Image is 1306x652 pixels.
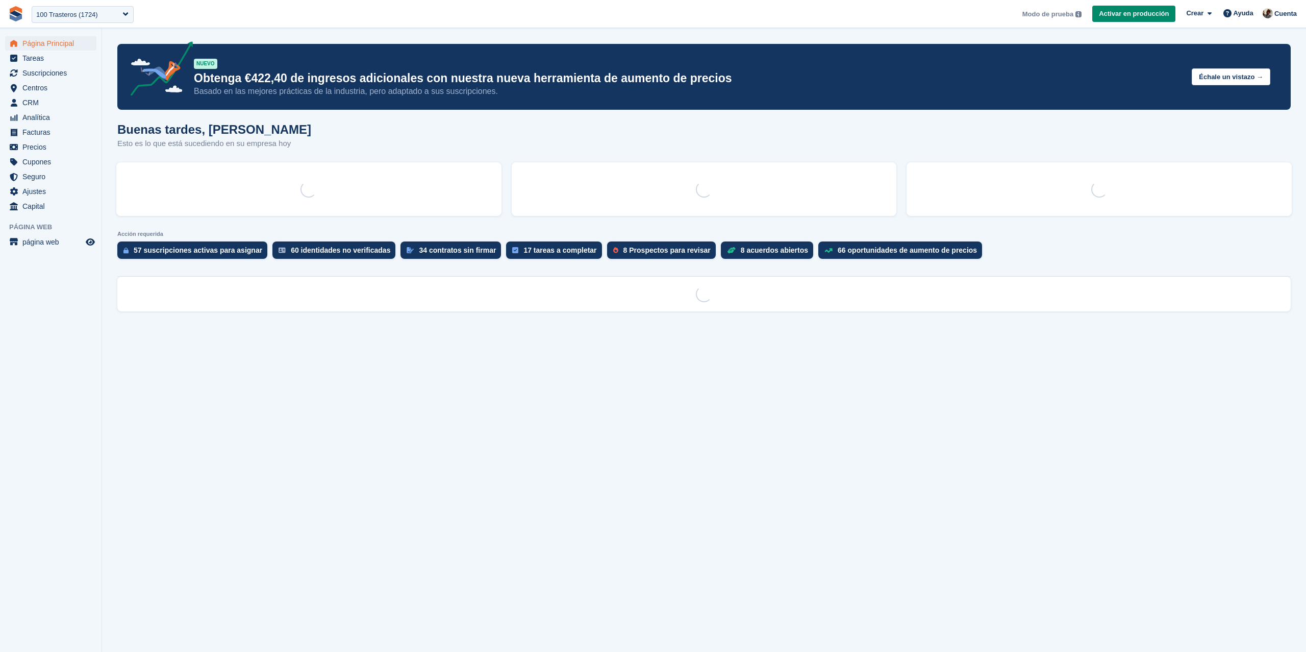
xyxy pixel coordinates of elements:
[194,59,217,69] div: NUEVO
[818,242,987,264] a: 66 oportunidades de aumento de precios
[22,36,84,51] span: Página Principal
[824,248,833,253] img: price_increase_opportunities-93ffe204e8149a01c8c9dc8f82e8f89637d9d84a8eef4429ea346261dce0b2c0.svg
[84,236,96,248] a: Vista previa de la tienda
[8,6,23,21] img: stora-icon-8386f47178a22dfd0bd8f6a31ec36ba5ce8667c1dd55bd0f319d3a0aa187defe.svg
[5,184,96,199] a: menu
[9,222,102,232] span: Página web
[194,71,1184,86] p: Obtenga €422,40 de ingresos adicionales con nuestra nueva herramienta de aumento de precios
[400,242,506,264] a: 34 contratos sin firmar
[5,95,96,110] a: menu
[22,155,84,169] span: Cupones
[22,110,84,125] span: Analítica
[117,123,311,136] h1: Buenas tardes, [PERSON_NAME]
[838,246,977,254] div: 66 oportunidades de aumento de precios
[1234,8,1253,18] span: Ayuda
[523,246,596,254] div: 17 tareas a completar
[291,246,390,254] div: 60 identidades no verificadas
[5,235,96,249] a: menú
[22,140,84,154] span: Precios
[741,246,808,254] div: 8 acuerdos abiertos
[721,242,818,264] a: 8 acuerdos abiertos
[5,140,96,154] a: menu
[123,247,129,254] img: active_subscription_to_allocate_icon-d502201f5373d7db506a760aba3b589e785aa758c864c3986d89f69b8ff3...
[506,242,607,264] a: 17 tareas a completar
[194,86,1184,97] p: Basado en las mejores prácticas de la industria, pero adaptado a sus suscripciones.
[5,110,96,125] a: menu
[22,81,84,95] span: Centros
[623,246,711,254] div: 8 Prospectos para revisar
[22,51,84,65] span: Tareas
[117,138,311,150] p: Esto es lo que está sucediendo en su empresa hoy
[1186,8,1203,18] span: Crear
[36,10,98,20] div: 100 Trasteros (1724)
[5,66,96,80] a: menu
[22,95,84,110] span: CRM
[1022,9,1073,19] span: Modo de prueba
[1075,11,1082,17] img: icon-info-grey-7440780725fd019a000dd9b08b2336e03edf1995a4989e88bcd33f0948082b44.svg
[5,81,96,95] a: menu
[1274,9,1297,19] span: Cuenta
[407,247,414,253] img: contract_signature_icon-13c848040528278c33f63329250d36e43548de30e8caae1d1a13099fd9432cc5.svg
[272,242,400,264] a: 60 identidades no verificadas
[1099,9,1169,19] span: Activar en producción
[22,66,84,80] span: Suscripciones
[1192,68,1270,85] button: Échale un vistazo →
[5,155,96,169] a: menu
[5,170,96,184] a: menu
[117,242,272,264] a: 57 suscripciones activas para asignar
[22,235,84,249] span: página web
[122,41,193,100] img: price-adjustments-announcement-icon-8257ccfd72463d97f412b2fc003d46551f7dbcb40ab6d574587a9cd5c0d94...
[613,247,618,253] img: prospect-51fa495bee0391a8d652442698ab0144808aea92771e9ea1ae160a38d050c398.svg
[117,231,1291,237] p: Acción requerida
[134,246,262,254] div: 57 suscripciones activas para asignar
[5,51,96,65] a: menu
[22,184,84,199] span: Ajustes
[5,125,96,139] a: menu
[22,125,84,139] span: Facturas
[512,247,518,253] img: task-75834270c22a3079a89374b754ae025e5fb1db73e45f91037f5363f120a921f8.svg
[607,242,721,264] a: 8 Prospectos para revisar
[1263,8,1273,18] img: Patrick Blanc
[5,199,96,213] a: menu
[279,247,286,253] img: verify_identity-adf6edd0f0f0b5bbfe63781bf79b02c33cf7c696d77639b501bdc392416b5a36.svg
[22,199,84,213] span: Capital
[1092,6,1175,22] a: Activar en producción
[727,247,736,254] img: deal-1b604bf984904fb50ccaf53a9ad4b4a5d6e5aea283cecdc64d6e3604feb123c2.svg
[419,246,496,254] div: 34 contratos sin firmar
[5,36,96,51] a: menu
[22,170,84,184] span: Seguro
